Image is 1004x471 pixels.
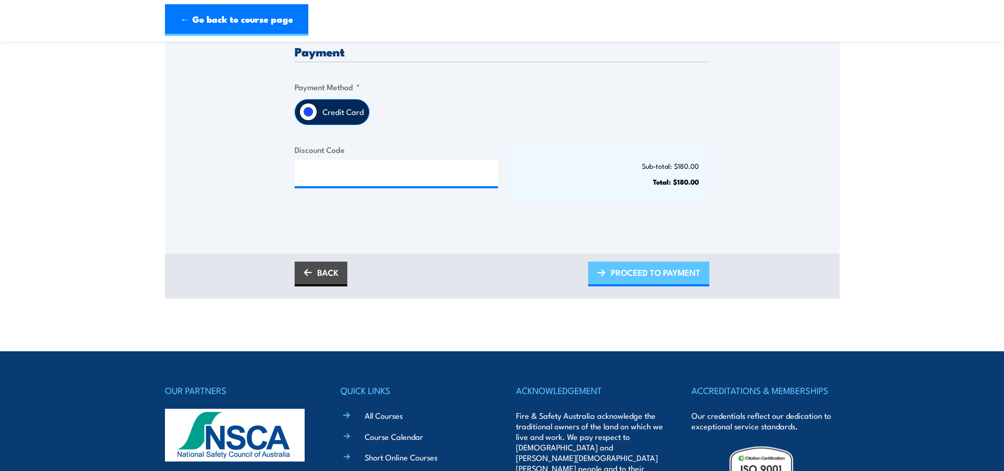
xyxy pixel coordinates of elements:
[653,176,699,187] strong: Total: $180.00
[295,81,360,93] legend: Payment Method
[365,451,437,463] a: Short Online Courses
[691,410,839,431] p: Our credentials reflect our dedication to exceptional service standards.
[295,262,347,286] a: BACK
[295,143,498,156] label: Discount Code
[365,431,423,442] a: Course Calendar
[165,409,305,462] img: nsca-logo-footer
[516,383,664,398] h4: ACKNOWLEDGEMENT
[317,100,369,124] label: Credit Card
[295,45,709,57] h3: Payment
[611,258,700,286] span: PROCEED TO PAYMENT
[365,410,403,421] a: All Courses
[691,383,839,398] h4: ACCREDITATIONS & MEMBERSHIPS
[588,262,709,286] a: PROCEED TO PAYMENT
[340,383,488,398] h4: QUICK LINKS
[165,4,308,36] a: ← Go back to course page
[517,162,699,170] p: Sub-total: $180.00
[165,383,313,398] h4: OUR PARTNERS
